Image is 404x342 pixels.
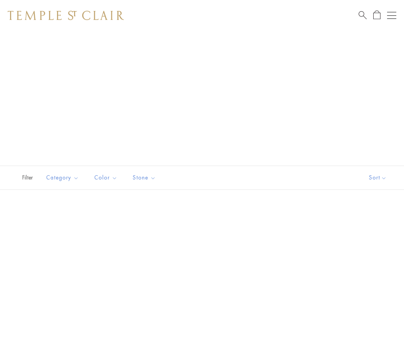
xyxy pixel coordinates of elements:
[40,169,85,186] button: Category
[387,11,396,20] button: Open navigation
[373,10,381,20] a: Open Shopping Bag
[8,11,124,20] img: Temple St. Clair
[352,166,404,189] button: Show sort by
[127,169,162,186] button: Stone
[129,173,162,183] span: Stone
[90,173,123,183] span: Color
[88,169,123,186] button: Color
[42,173,85,183] span: Category
[359,10,367,20] a: Search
